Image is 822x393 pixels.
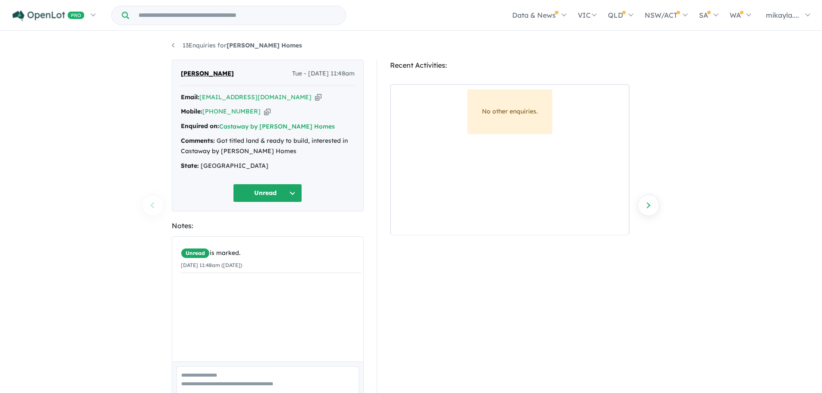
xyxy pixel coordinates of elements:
[181,137,215,145] strong: Comments:
[172,220,364,232] div: Notes:
[172,41,302,49] a: 13Enquiries for[PERSON_NAME] Homes
[181,262,242,268] small: [DATE] 11:48am ([DATE])
[181,136,355,157] div: Got titled land & ready to build, interested in Castaway by [PERSON_NAME] Homes
[181,162,199,170] strong: State:
[219,122,335,131] button: Castaway by [PERSON_NAME] Homes
[202,107,261,115] a: [PHONE_NUMBER]
[181,161,355,171] div: [GEOGRAPHIC_DATA]
[131,6,344,25] input: Try estate name, suburb, builder or developer
[172,41,651,51] nav: breadcrumb
[264,107,271,116] button: Copy
[13,10,85,21] img: Openlot PRO Logo White
[233,184,302,202] button: Unread
[181,248,361,258] div: is marked.
[181,93,199,101] strong: Email:
[219,123,335,130] a: Castaway by [PERSON_NAME] Homes
[766,11,799,19] span: mikayla....
[199,93,312,101] a: [EMAIL_ADDRESS][DOMAIN_NAME]
[227,41,302,49] strong: [PERSON_NAME] Homes
[292,69,355,79] span: Tue - [DATE] 11:48am
[181,107,202,115] strong: Mobile:
[467,89,552,134] div: No other enquiries.
[181,69,234,79] span: [PERSON_NAME]
[390,60,630,71] div: Recent Activities:
[181,122,219,130] strong: Enquired on:
[315,93,321,102] button: Copy
[181,248,210,258] span: Unread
